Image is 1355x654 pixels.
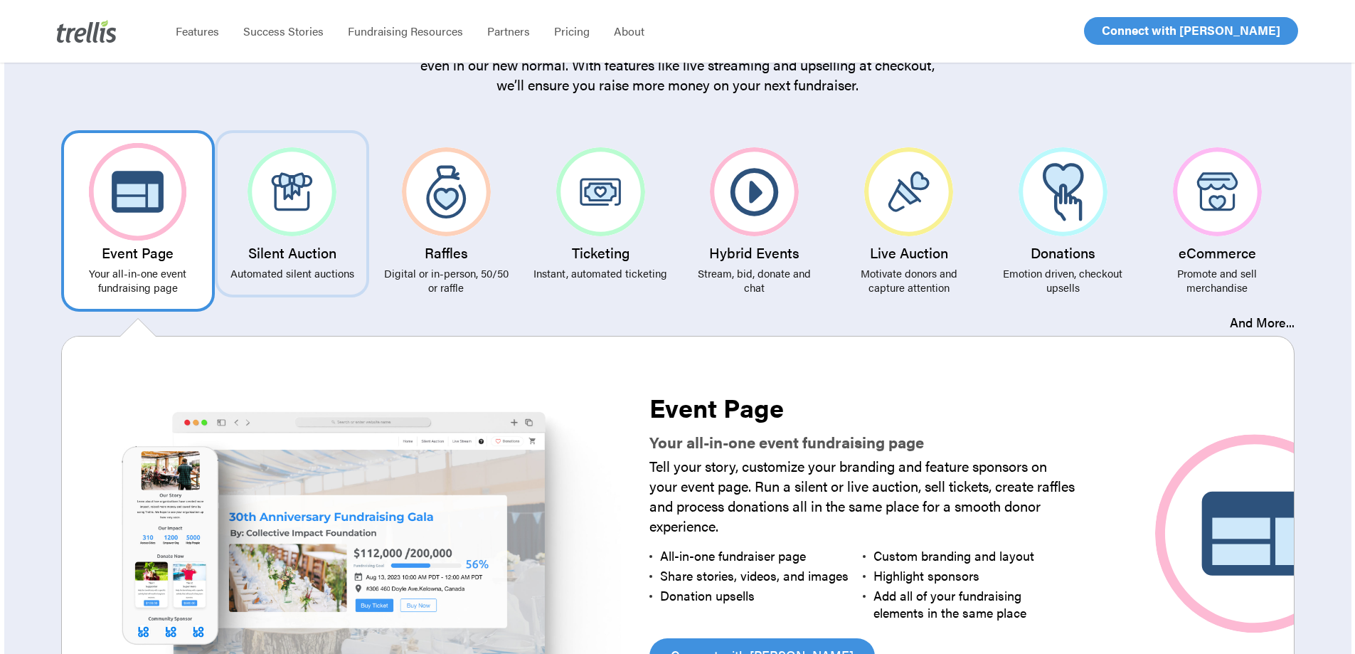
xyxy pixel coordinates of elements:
[542,24,602,38] a: Pricing
[379,245,514,260] h3: Raffles
[556,147,645,236] img: Ticketing
[649,455,1075,536] span: Tell your story, customize your branding and feature sponsors on your event page. Run a silent or...
[831,130,986,312] a: Live Auction Motivate donors and capture attention
[1102,21,1280,38] span: Connect with [PERSON_NAME]
[1173,147,1262,236] img: eCommerce
[71,266,206,295] p: Your all-in-one event fundraising page
[475,24,542,38] a: Partners
[864,147,953,236] img: Live Auction
[487,23,530,39] span: Partners
[1140,130,1295,312] a: eCommerce Promote and sell merchandise
[1019,147,1107,236] img: Donations
[602,24,657,38] a: About
[533,266,668,280] p: Instant, automated ticketing
[688,245,822,260] h3: Hybrid Events
[336,24,475,38] a: Fundraising Resources
[1150,266,1285,295] p: Promote and sell merchandise
[61,130,216,312] a: Event Page Your all-in-one event fundraising page
[524,130,678,297] a: Ticketing Instant, automated ticketing
[369,130,524,312] a: Raffles Digital or in-person, 50/50 or raffle
[660,547,806,564] span: All-in-one fundraiser page
[225,266,359,280] p: Automated silent auctions
[225,245,359,260] h3: Silent Auction
[710,147,799,236] img: Hybrid Events
[1230,313,1295,331] a: And More...
[688,266,822,295] p: Stream, bid, donate and chat
[873,586,1026,621] span: Add all of your fundraising elements in the same place
[678,130,832,312] a: Hybrid Events Stream, bid, donate and chat
[176,23,219,39] span: Features
[649,431,924,453] strong: Your all-in-one event fundraising page
[71,245,206,260] h3: Event Page
[231,24,336,38] a: Success Stories
[986,130,1140,312] a: Donations Emotion driven, checkout upsells
[57,20,117,43] img: Trellis
[614,23,644,39] span: About
[402,147,491,236] img: Raffles
[164,24,231,38] a: Features
[243,23,324,39] span: Success Stories
[411,35,945,95] p: Our all-in-one fundraising platform has every feature you need to raise more money, even in our n...
[533,245,668,260] h3: Ticketing
[996,266,1130,295] p: Emotion driven, checkout upsells
[1084,17,1298,45] a: Connect with [PERSON_NAME]
[1155,434,1354,633] img: Event Page
[248,147,336,236] img: Silent Auction
[996,245,1130,260] h3: Donations
[649,389,784,426] strong: Event Page
[873,547,1034,564] span: Custom branding and layout
[379,266,514,295] p: Digital or in-person, 50/50 or raffle
[841,245,976,260] h3: Live Auction
[660,586,755,604] span: Donation upsells
[841,266,976,295] p: Motivate donors and capture attention
[215,130,369,297] a: Silent Auction Automated silent auctions
[89,143,187,241] img: Event Page
[554,23,590,39] span: Pricing
[873,566,979,584] span: Highlight sponsors
[660,566,849,584] span: Share stories, videos, and images
[1150,245,1285,260] h3: eCommerce
[348,23,463,39] span: Fundraising Resources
